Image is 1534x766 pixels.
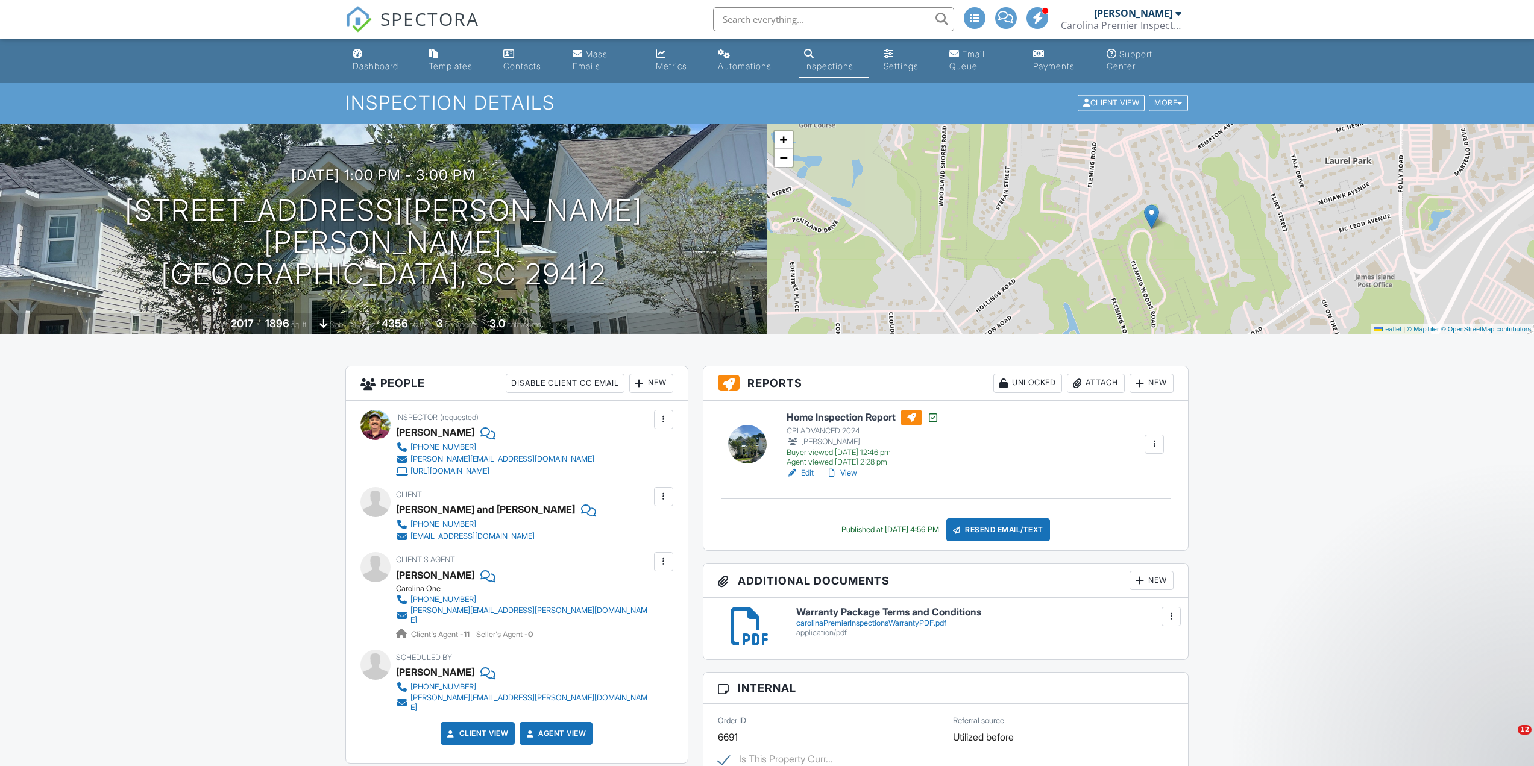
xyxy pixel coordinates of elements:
[718,61,772,71] div: Automations
[396,490,422,499] span: Client
[396,413,438,422] span: Inspector
[380,6,479,31] span: SPECTORA
[396,681,651,693] a: [PHONE_NUMBER]
[879,43,935,78] a: Settings
[629,374,673,393] div: New
[1149,95,1188,111] div: More
[346,366,688,401] h3: People
[787,457,939,467] div: Agent viewed [DATE] 2:28 pm
[498,43,559,78] a: Contacts
[703,564,1189,598] h3: Additional Documents
[787,426,939,436] div: CPI ADVANCED 2024
[291,167,476,183] h3: [DATE] 1:00 pm - 3:00 pm
[945,43,1019,78] a: Email Queue
[799,43,869,78] a: Inspections
[410,693,651,712] div: [PERSON_NAME][EMAIL_ADDRESS][PERSON_NAME][DOMAIN_NAME]
[946,518,1050,541] div: Resend Email/Text
[231,317,254,330] div: 2017
[1130,374,1174,393] div: New
[410,454,594,464] div: [PERSON_NAME][EMAIL_ADDRESS][DOMAIN_NAME]
[1094,7,1172,19] div: [PERSON_NAME]
[1067,374,1125,393] div: Attach
[19,195,748,290] h1: [STREET_ADDRESS][PERSON_NAME][PERSON_NAME] [GEOGRAPHIC_DATA], SC 29412
[804,61,853,71] div: Inspections
[410,606,651,625] div: [PERSON_NAME][EMAIL_ADDRESS][PERSON_NAME][DOMAIN_NAME]
[718,715,746,726] label: Order ID
[489,317,505,330] div: 3.0
[775,131,793,149] a: Zoom in
[1130,571,1174,590] div: New
[410,320,425,329] span: sq.ft.
[787,410,939,425] h6: Home Inspection Report
[1028,43,1092,78] a: Payments
[1102,43,1187,78] a: Support Center
[506,374,624,393] div: Disable Client CC Email
[949,49,985,71] div: Email Queue
[216,320,229,329] span: Built
[1077,98,1148,107] a: Client View
[826,467,857,479] a: View
[291,320,308,329] span: sq. ft.
[1374,325,1401,333] a: Leaflet
[796,607,1174,638] a: Warranty Package Terms and Conditions carolinaPremierInspectionsWarrantyPDF.pdf application/pdf
[396,441,594,453] a: [PHONE_NUMBER]
[703,366,1189,401] h3: Reports
[345,16,479,42] a: SPECTORA
[1061,19,1181,31] div: Carolina Premier Inspections LLC
[1518,725,1532,735] span: 12
[953,715,1004,726] label: Referral source
[651,43,703,78] a: Metrics
[841,525,939,535] div: Published at [DATE] 4:56 PM
[787,436,939,448] div: [PERSON_NAME]
[396,465,594,477] a: [URL][DOMAIN_NAME]
[429,61,473,71] div: Templates
[410,532,535,541] div: [EMAIL_ADDRESS][DOMAIN_NAME]
[787,467,814,479] a: Edit
[440,413,479,422] span: (requested)
[396,566,474,584] a: [PERSON_NAME]
[410,442,476,452] div: [PHONE_NUMBER]
[410,520,476,529] div: [PHONE_NUMBER]
[779,132,787,147] span: +
[410,466,489,476] div: [URL][DOMAIN_NAME]
[568,43,641,78] a: Mass Emails
[445,727,509,739] a: Client View
[410,682,476,692] div: [PHONE_NUMBER]
[410,595,476,604] div: [PHONE_NUMBER]
[476,630,533,639] span: Seller's Agent -
[396,423,474,441] div: [PERSON_NAME]
[345,92,1189,113] h1: Inspection Details
[345,6,372,33] img: The Best Home Inspection Software - Spectora
[993,374,1062,393] div: Unlocked
[796,628,1174,638] div: application/pdf
[1107,49,1152,71] div: Support Center
[1407,325,1439,333] a: © MapTiler
[396,555,455,564] span: Client's Agent
[396,653,452,662] span: Scheduled By
[1144,204,1159,229] img: Marker
[703,673,1189,704] h3: Internal
[528,630,533,639] strong: 0
[396,594,651,606] a: [PHONE_NUMBER]
[524,727,586,739] a: Agent View
[265,317,289,330] div: 1896
[1033,61,1075,71] div: Payments
[396,584,661,594] div: Carolina One
[396,530,586,542] a: [EMAIL_ADDRESS][DOMAIN_NAME]
[424,43,489,78] a: Templates
[787,448,939,457] div: Buyer viewed [DATE] 12:46 pm
[396,518,586,530] a: [PHONE_NUMBER]
[1493,725,1522,754] iframe: Intercom live chat
[396,453,594,465] a: [PERSON_NAME][EMAIL_ADDRESS][DOMAIN_NAME]
[396,606,651,625] a: [PERSON_NAME][EMAIL_ADDRESS][PERSON_NAME][DOMAIN_NAME]
[348,43,414,78] a: Dashboard
[573,49,608,71] div: Mass Emails
[396,500,575,518] div: [PERSON_NAME] and [PERSON_NAME]
[779,150,787,165] span: −
[353,61,398,71] div: Dashboard
[436,317,443,330] div: 3
[330,320,343,329] span: slab
[1441,325,1531,333] a: © OpenStreetMap contributors
[411,630,471,639] span: Client's Agent -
